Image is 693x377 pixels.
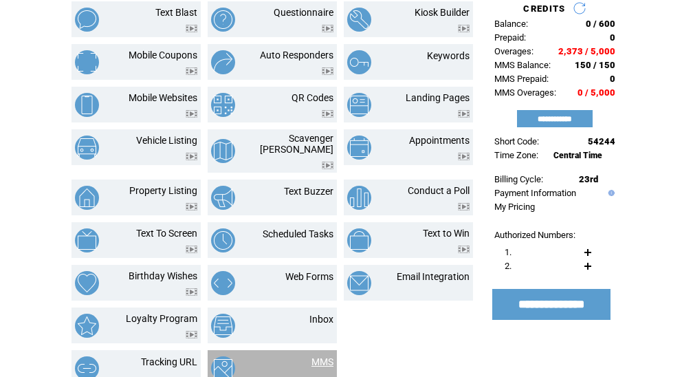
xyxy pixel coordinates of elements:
img: video.png [458,246,470,253]
a: Web Forms [285,271,333,282]
img: email-integration.png [347,271,371,295]
a: Text Buzzer [284,186,333,197]
a: Payment Information [494,188,576,198]
a: Text To Screen [136,228,197,239]
span: 2,373 / 5,000 [558,46,615,56]
a: Vehicle Listing [136,135,197,146]
img: video.png [186,203,197,211]
a: Auto Responders [260,50,333,61]
img: video.png [186,246,197,253]
img: questionnaire.png [211,8,235,32]
img: vehicle-listing.png [75,136,99,160]
img: video.png [458,203,470,211]
a: Tracking URL [141,356,197,367]
img: scheduled-tasks.png [211,228,235,252]
span: 1. [505,247,511,257]
img: video.png [186,25,197,32]
span: 0 [610,74,615,84]
a: Text Blast [155,7,197,18]
span: MMS Prepaid: [494,74,549,84]
a: Text to Win [423,228,470,239]
span: Short Code: [494,136,539,147]
span: 54244 [588,136,615,147]
a: My Pricing [494,202,535,212]
img: scavenger-hunt.png [211,139,235,163]
span: Balance: [494,19,528,29]
span: 0 / 5,000 [577,87,615,98]
img: landing-pages.png [347,93,371,117]
img: qr-codes.png [211,93,235,117]
span: Prepaid: [494,32,526,43]
img: loyalty-program.png [75,314,99,338]
img: video.png [322,162,333,169]
img: appointments.png [347,136,371,160]
img: keywords.png [347,50,371,74]
a: Scavenger [PERSON_NAME] [260,133,333,155]
img: video.png [322,67,333,75]
span: Billing Cycle: [494,174,543,184]
img: auto-responders.png [211,50,235,74]
a: Inbox [309,314,333,325]
img: video.png [322,110,333,118]
img: birthday-wishes.png [75,271,99,295]
img: help.gif [605,190,615,196]
span: 23rd [579,174,598,184]
img: property-listing.png [75,186,99,210]
a: Mobile Coupons [129,50,197,61]
span: 0 [610,32,615,43]
img: video.png [322,25,333,32]
span: 150 / 150 [575,60,615,70]
img: video.png [186,67,197,75]
a: MMS [311,356,333,367]
img: text-blast.png [75,8,99,32]
img: mobile-coupons.png [75,50,99,74]
a: Landing Pages [406,92,470,103]
a: Loyalty Program [126,313,197,324]
img: video.png [186,153,197,160]
img: video.png [458,25,470,32]
a: Appointments [409,135,470,146]
a: Questionnaire [274,7,333,18]
img: kiosk-builder.png [347,8,371,32]
a: Keywords [427,50,470,61]
img: video.png [458,110,470,118]
img: text-to-win.png [347,228,371,252]
img: text-buzzer.png [211,186,235,210]
span: MMS Overages: [494,87,556,98]
a: Property Listing [129,185,197,196]
a: Mobile Websites [129,92,197,103]
img: video.png [186,331,197,338]
a: Email Integration [397,271,470,282]
img: web-forms.png [211,271,235,295]
a: QR Codes [291,92,333,103]
span: Time Zone: [494,150,538,160]
img: text-to-screen.png [75,228,99,252]
img: conduct-a-poll.png [347,186,371,210]
a: Birthday Wishes [129,270,197,281]
img: video.png [186,110,197,118]
span: Overages: [494,46,533,56]
span: CREDITS [523,3,565,14]
img: video.png [186,288,197,296]
img: video.png [458,153,470,160]
a: Scheduled Tasks [263,228,333,239]
span: Authorized Numbers: [494,230,575,240]
span: Central Time [553,151,602,160]
span: 2. [505,261,511,271]
a: Kiosk Builder [415,7,470,18]
span: MMS Balance: [494,60,551,70]
span: 0 / 600 [586,19,615,29]
img: inbox.png [211,314,235,338]
a: Conduct a Poll [408,185,470,196]
img: mobile-websites.png [75,93,99,117]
